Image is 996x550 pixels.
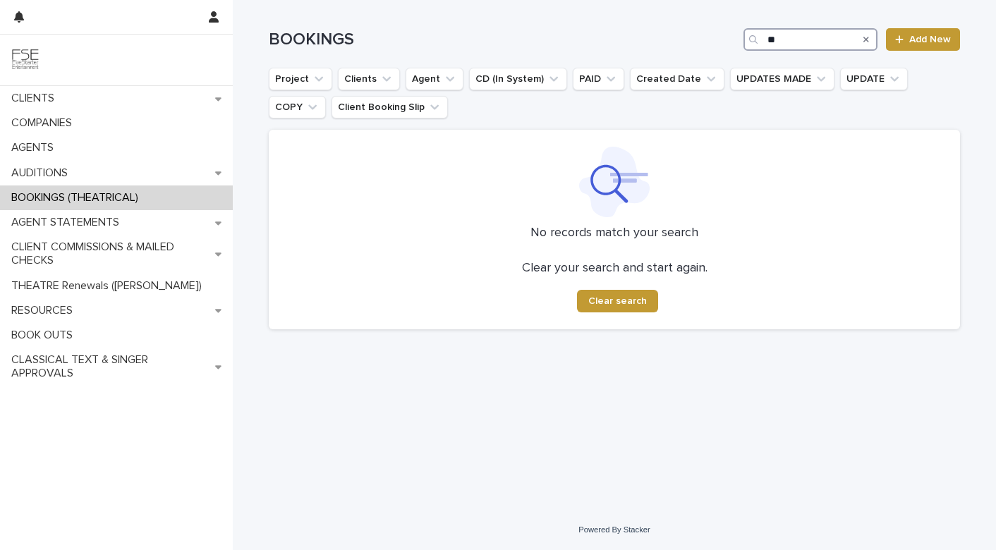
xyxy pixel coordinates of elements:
[6,329,84,342] p: BOOK OUTS
[578,525,650,534] a: Powered By Stacker
[406,68,463,90] button: Agent
[6,304,84,317] p: RESOURCES
[630,68,724,90] button: Created Date
[743,28,877,51] input: Search
[573,68,624,90] button: PAID
[522,261,707,276] p: Clear your search and start again.
[6,92,66,105] p: CLIENTS
[730,68,834,90] button: UPDATES MADE
[286,226,943,241] p: No records match your search
[840,68,908,90] button: UPDATE
[269,96,326,118] button: COPY
[6,166,79,180] p: AUDITIONS
[269,30,738,50] h1: BOOKINGS
[6,116,83,130] p: COMPANIES
[909,35,951,44] span: Add New
[6,353,215,380] p: CLASSICAL TEXT & SINGER APPROVALS
[269,68,332,90] button: Project
[886,28,960,51] a: Add New
[6,279,213,293] p: THEATRE Renewals ([PERSON_NAME])
[6,191,150,204] p: BOOKINGS (THEATRICAL)
[6,141,65,154] p: AGENTS
[6,216,130,229] p: AGENT STATEMENTS
[6,240,215,267] p: CLIENT COMMISSIONS & MAILED CHECKS
[588,296,647,306] span: Clear search
[469,68,567,90] button: CD (In System)
[577,290,658,312] button: Clear search
[11,46,40,74] img: 9JgRvJ3ETPGCJDhvPVA5
[332,96,448,118] button: Client Booking Slip
[338,68,400,90] button: Clients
